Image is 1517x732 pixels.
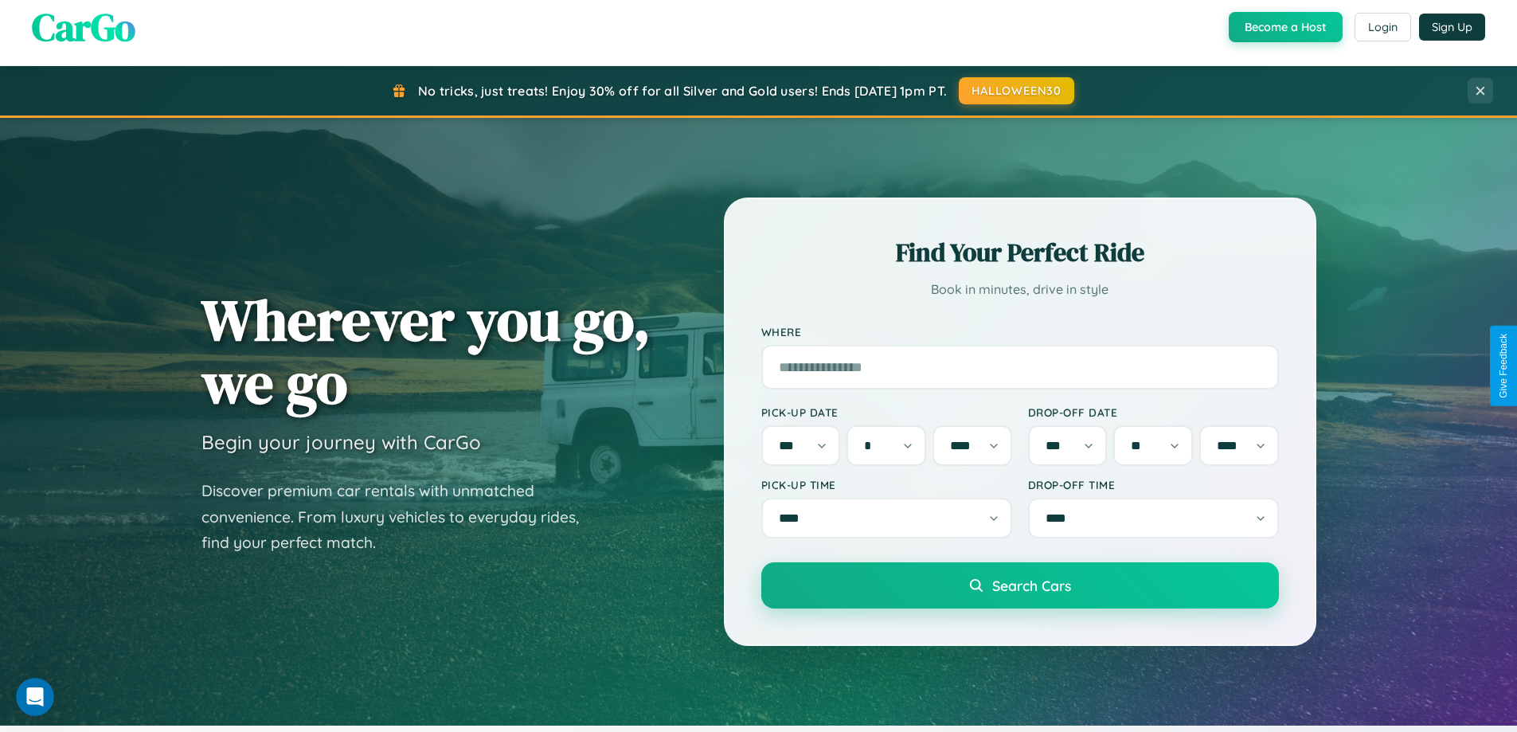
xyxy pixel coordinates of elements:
iframe: Intercom live chat [16,678,54,716]
label: Drop-off Date [1028,405,1279,419]
label: Drop-off Time [1028,478,1279,491]
p: Book in minutes, drive in style [761,278,1279,301]
span: CarGo [32,1,135,53]
span: Search Cars [992,577,1071,594]
button: Sign Up [1419,14,1485,41]
h1: Wherever you go, we go [201,288,651,414]
div: Give Feedback [1498,334,1509,398]
button: Login [1355,13,1411,41]
h3: Begin your journey with CarGo [201,430,481,454]
label: Pick-up Time [761,478,1012,491]
p: Discover premium car rentals with unmatched convenience. From luxury vehicles to everyday rides, ... [201,478,600,556]
span: No tricks, just treats! Enjoy 30% off for all Silver and Gold users! Ends [DATE] 1pm PT. [418,83,947,99]
button: Search Cars [761,562,1279,609]
button: HALLOWEEN30 [959,77,1074,104]
label: Pick-up Date [761,405,1012,419]
button: Become a Host [1229,12,1343,42]
h2: Find Your Perfect Ride [761,235,1279,270]
label: Where [761,325,1279,339]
